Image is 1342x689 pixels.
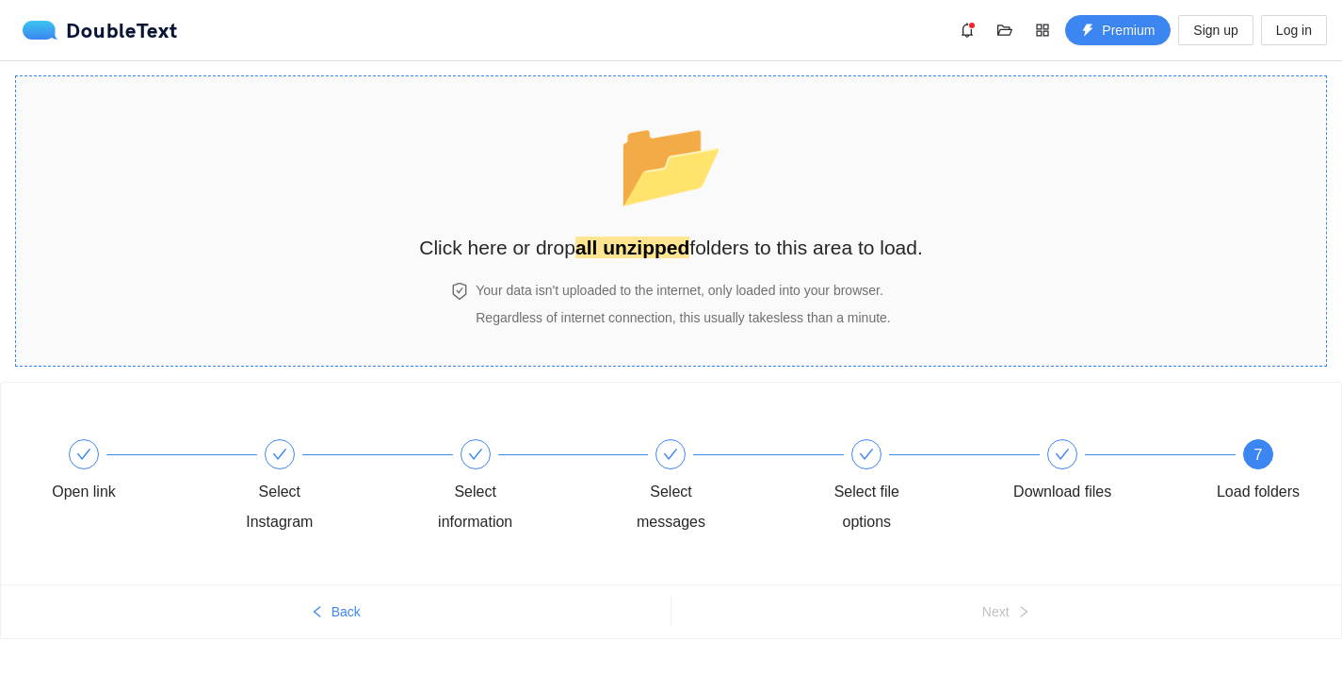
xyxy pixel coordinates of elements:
span: Back [331,601,361,622]
div: DoubleText [23,21,178,40]
a: logoDoubleText [23,21,178,40]
div: Select Instagram [225,439,421,537]
div: Select Instagram [225,477,334,537]
span: safety-certificate [451,283,468,300]
div: 7Load folders [1204,439,1313,507]
span: check [1055,447,1070,462]
button: bell [952,15,982,45]
span: Log in [1276,20,1312,41]
button: Nextright [671,597,1342,627]
div: Select information [421,439,617,537]
span: bell [953,23,981,38]
span: folder-open [991,23,1019,38]
h2: Click here or drop folders to this area to load. [419,232,923,263]
div: Open link [52,477,116,507]
span: check [468,447,483,462]
button: thunderboltPremium [1065,15,1171,45]
button: Sign up [1178,15,1253,45]
span: Sign up [1193,20,1237,41]
button: folder-open [990,15,1020,45]
span: check [663,447,678,462]
div: Select messages [616,477,725,537]
span: check [272,447,287,462]
div: Select file options [812,439,1008,537]
span: left [311,605,324,620]
img: logo [23,21,66,40]
h4: Your data isn't uploaded to the internet, only loaded into your browser. [476,280,890,301]
span: Regardless of internet connection, this usually takes less than a minute . [476,310,890,325]
span: 7 [1254,447,1263,463]
div: Download files [1008,439,1204,507]
span: Premium [1102,20,1155,41]
span: folder [617,115,725,211]
div: Load folders [1217,477,1300,507]
button: appstore [1027,15,1058,45]
strong: all unzipped [575,237,689,258]
div: Select messages [616,439,812,537]
div: Open link [29,439,225,507]
div: Select file options [812,477,921,537]
div: Select information [421,477,530,537]
span: check [76,447,91,462]
span: check [859,447,874,462]
button: Log in [1261,15,1327,45]
span: appstore [1028,23,1057,38]
div: Download files [1013,477,1111,507]
span: thunderbolt [1081,24,1094,39]
button: leftBack [1,597,671,627]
